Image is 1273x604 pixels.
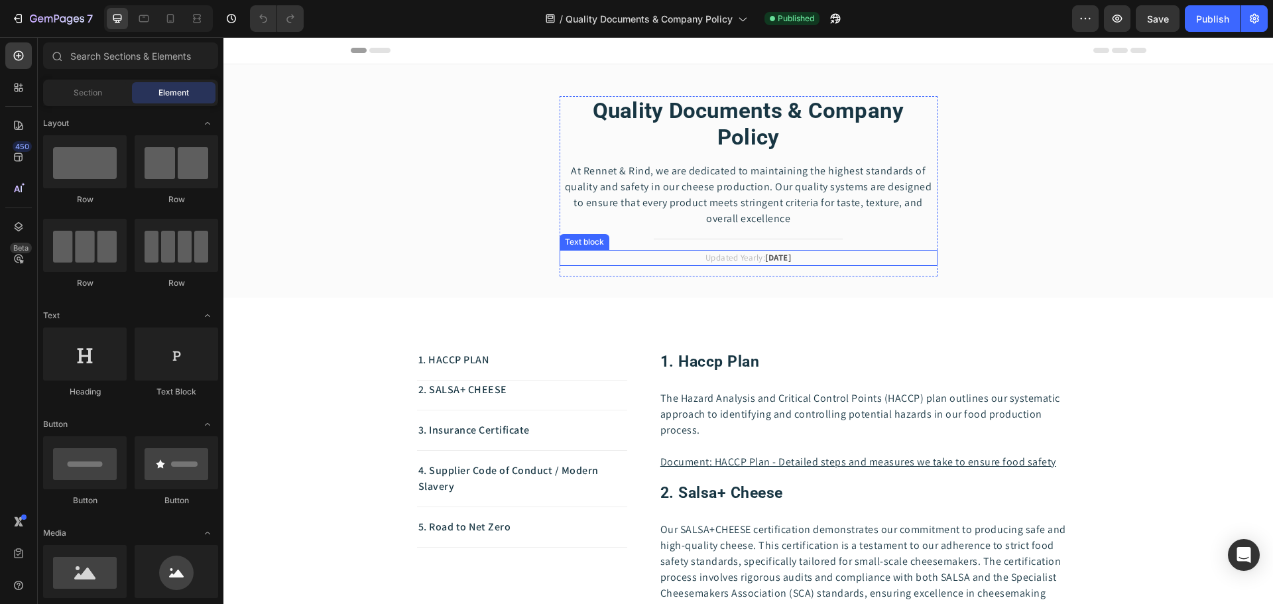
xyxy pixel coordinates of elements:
[87,11,93,27] p: 7
[135,277,218,289] div: Row
[436,314,857,336] h2: 1. haccp plan
[1147,13,1169,25] span: Save
[10,243,32,253] div: Beta
[1228,539,1260,571] div: Open Intercom Messenger
[437,353,855,401] p: The Hazard Analysis and Critical Control Points (HACCP) plan outlines our systematic approach to ...
[135,386,218,398] div: Text Block
[43,418,68,430] span: Button
[437,485,855,580] p: Our SALSA+CHEESE certification demonstrates our commitment to producing safe and high-quality che...
[437,418,833,432] a: Document: HACCP Plan - Detailed steps and measures we take to ensure food safety
[566,12,733,26] span: Quality Documents & Company Policy
[336,59,714,114] h2: Quality Documents & Company Policy
[223,37,1273,604] iframe: Design area
[197,522,218,544] span: Toggle open
[560,12,563,26] span: /
[337,214,713,227] p: Updated Yearly:
[43,386,127,398] div: Heading
[197,305,218,326] span: Toggle open
[74,87,102,99] span: Section
[5,5,99,32] button: 7
[43,310,60,322] span: Text
[195,385,402,401] p: 3. Insurance Certificate
[158,87,189,99] span: Element
[135,194,218,206] div: Row
[195,482,402,498] p: 5. Road to Net Zero
[13,141,32,152] div: 450
[195,345,402,361] p: 2. SALSA+ CHEESE
[43,117,69,129] span: Layout
[337,126,713,190] p: At Rennet & Rind, we are dedicated to maintaining the highest standards of quality and safety in ...
[1185,5,1241,32] button: Publish
[778,13,814,25] span: Published
[1196,12,1229,26] div: Publish
[195,426,402,457] p: 4. Supplier Code of Conduct / Modern Slavery
[436,445,857,467] h2: 2. salsa+ cheese
[43,42,218,69] input: Search Sections & Elements
[250,5,304,32] div: Undo/Redo
[197,113,218,134] span: Toggle open
[43,194,127,206] div: Row
[43,527,66,539] span: Media
[135,495,218,507] div: Button
[339,199,383,211] div: Text block
[43,277,127,289] div: Row
[43,495,127,507] div: Button
[197,414,218,435] span: Toggle open
[195,315,402,331] p: 1. HACCP PLAN
[542,215,568,226] strong: [DATE]
[1136,5,1180,32] button: Save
